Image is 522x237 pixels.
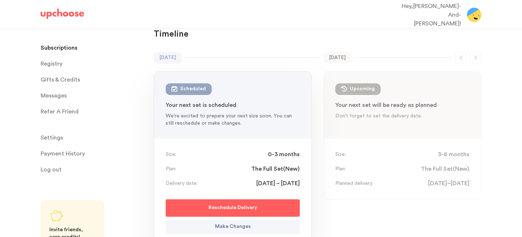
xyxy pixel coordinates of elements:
[41,146,145,161] a: Payment History
[41,72,145,87] a: Gifts & Credits
[180,85,206,93] div: Scheduled
[215,223,251,231] p: Make Changes
[421,165,469,173] span: The Full Set ( New )
[335,151,346,158] p: Size:
[166,151,176,158] p: Size:
[154,29,188,40] p: Timeline
[41,9,84,22] a: UpChoose
[41,130,63,145] span: Settings
[41,88,145,103] a: Messages
[41,162,62,177] span: Log out
[166,165,176,172] p: Plan:
[402,2,461,28] div: Hey, [PERSON_NAME]-And-[PERSON_NAME] !
[166,220,300,234] button: Make Changes
[41,130,145,145] a: Settings
[41,146,85,161] p: Payment History
[166,180,198,187] p: Delivery date:
[41,41,78,55] p: Subscriptions
[166,199,300,217] button: Reschedule Delivery
[41,57,145,71] a: Registry
[335,180,373,187] p: Planned delivery:
[251,165,300,173] span: The Full Set ( New )
[335,101,469,109] p: Your next set will be ready as planned
[428,179,469,188] span: [DATE]–[DATE]
[268,150,300,159] span: 0-3 months
[41,57,62,71] span: Registry
[154,52,182,63] time: [DATE]
[41,9,84,19] img: UpChoose
[41,162,145,177] a: Log out
[335,165,346,172] p: Plan:
[41,104,79,119] p: Refer A Friend
[256,179,300,188] span: [DATE] – [DATE]
[323,52,352,63] time: [DATE]
[208,204,257,212] p: Reschedule Delivery
[335,112,469,120] p: Don’t forget to set the delivery date.
[41,41,145,55] a: Subscriptions
[41,88,67,103] span: Messages
[41,104,145,119] a: Refer A Friend
[41,72,80,87] span: Gifts & Credits
[438,150,469,159] span: 3-6 months
[166,112,300,127] p: We're excited to prepare your next size soon. You can still reschedule or make changes.
[350,85,375,93] div: Upcoming
[166,101,300,109] p: Your next set is scheduled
